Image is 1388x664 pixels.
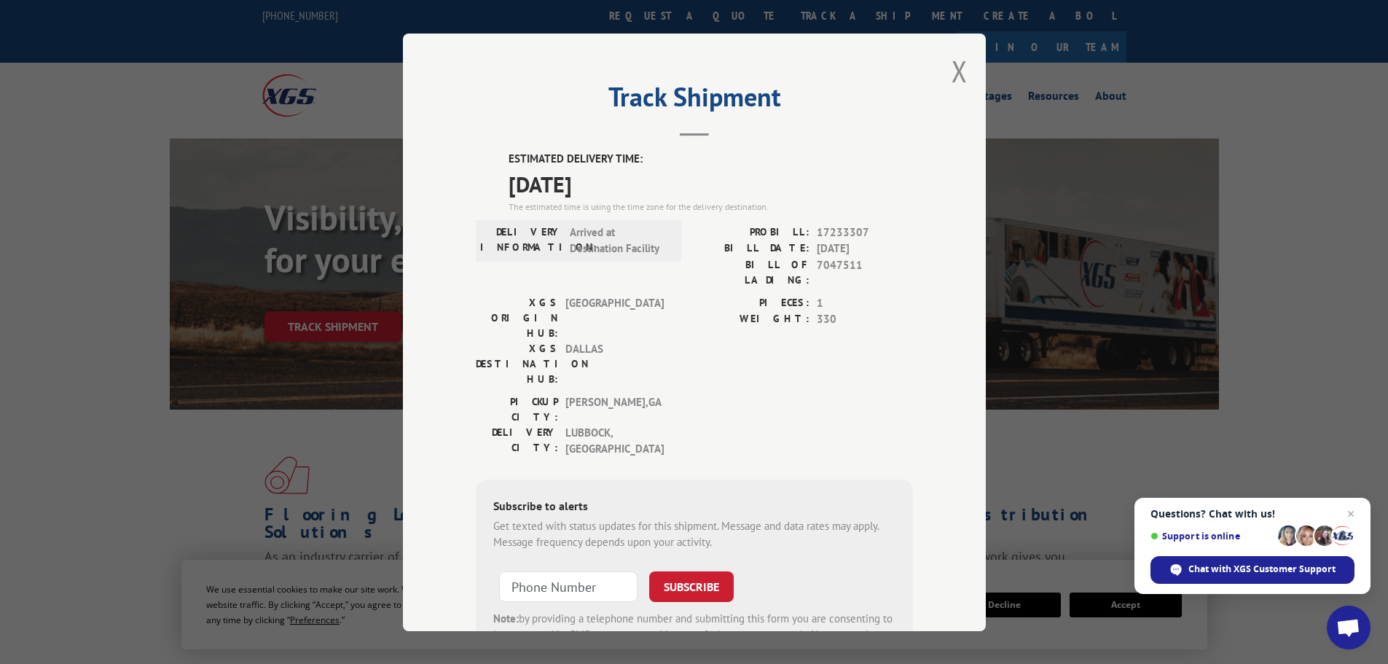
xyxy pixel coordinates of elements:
div: Subscribe to alerts [493,496,895,517]
label: PICKUP CITY: [476,394,558,424]
strong: Note: [493,611,519,625]
span: 17233307 [817,224,913,241]
label: PIECES: [694,294,809,311]
label: XGS DESTINATION HUB: [476,340,558,386]
span: 7047511 [817,257,913,287]
span: [PERSON_NAME] , GA [565,394,664,424]
button: SUBSCRIBE [649,571,734,601]
span: Close chat [1342,505,1360,523]
div: Open chat [1327,606,1371,649]
span: Chat with XGS Customer Support [1188,563,1336,576]
div: Get texted with status updates for this shipment. Message and data rates may apply. Message frequ... [493,517,895,550]
span: Support is online [1150,531,1273,542]
span: Arrived at Destination Facility [570,224,668,257]
div: by providing a telephone number and submitting this form you are consenting to be contacted by SM... [493,610,895,660]
span: 330 [817,311,913,328]
label: PROBILL: [694,224,809,241]
span: [GEOGRAPHIC_DATA] [565,294,664,340]
span: 1 [817,294,913,311]
label: WEIGHT: [694,311,809,328]
span: [DATE] [509,167,913,200]
label: BILL OF LADING: [694,257,809,287]
span: DALLAS [565,340,664,386]
label: XGS ORIGIN HUB: [476,294,558,340]
span: Questions? Chat with us! [1150,508,1354,520]
span: LUBBOCK , [GEOGRAPHIC_DATA] [565,424,664,457]
h2: Track Shipment [476,87,913,114]
div: The estimated time is using the time zone for the delivery destination. [509,200,913,213]
label: DELIVERY CITY: [476,424,558,457]
span: [DATE] [817,241,913,257]
label: BILL DATE: [694,241,809,257]
label: ESTIMATED DELIVERY TIME: [509,151,913,168]
div: Chat with XGS Customer Support [1150,556,1354,584]
input: Phone Number [499,571,638,601]
button: Close modal [952,52,968,90]
label: DELIVERY INFORMATION: [480,224,562,257]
